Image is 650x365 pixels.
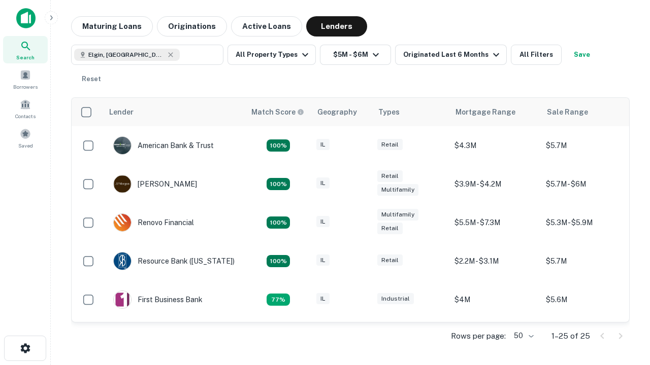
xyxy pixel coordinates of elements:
img: picture [114,214,131,231]
img: capitalize-icon.png [16,8,36,28]
span: Search [16,53,35,61]
div: Matching Properties: 7, hasApolloMatch: undefined [267,139,290,152]
th: Lender [103,98,245,126]
p: 1–25 of 25 [551,330,590,342]
div: Matching Properties: 4, hasApolloMatch: undefined [267,178,290,190]
div: Industrial [377,293,414,305]
button: Save your search to get updates of matches that match your search criteria. [566,45,598,65]
td: $3.9M - $4.2M [449,165,541,203]
button: Originations [157,16,227,36]
div: Multifamily [377,209,418,221]
th: Types [372,98,449,126]
button: Maturing Loans [71,16,153,36]
img: picture [114,175,131,193]
button: $5M - $6M [320,45,391,65]
p: Rows per page: [451,330,506,342]
a: Search [3,36,48,63]
td: $2.2M - $3.1M [449,242,541,280]
img: picture [114,137,131,154]
div: IL [316,216,330,228]
div: Retail [377,139,403,151]
div: Renovo Financial [113,213,194,232]
div: IL [316,293,330,305]
div: IL [316,177,330,189]
div: Multifamily [377,184,418,196]
div: Retail [377,223,403,234]
div: Retail [377,254,403,266]
span: Saved [18,141,33,150]
span: Borrowers [13,83,38,91]
span: Elgin, [GEOGRAPHIC_DATA], [GEOGRAPHIC_DATA] [88,50,165,59]
button: Originated Last 6 Months [395,45,507,65]
div: Lender [109,106,134,118]
td: $5.7M [541,126,632,165]
div: IL [316,139,330,151]
iframe: Chat Widget [599,251,650,300]
img: picture [114,252,131,270]
td: $5.6M [541,280,632,319]
td: $5.1M [541,319,632,357]
img: picture [114,291,131,308]
td: $3.1M [449,319,541,357]
h6: Match Score [251,106,302,118]
th: Capitalize uses an advanced AI algorithm to match your search with the best lender. The match sco... [245,98,311,126]
div: Originated Last 6 Months [403,49,502,61]
div: 50 [510,328,535,343]
a: Contacts [3,95,48,122]
div: Retail [377,170,403,182]
td: $5.5M - $7.3M [449,203,541,242]
th: Mortgage Range [449,98,541,126]
button: All Property Types [227,45,316,65]
div: Resource Bank ([US_STATE]) [113,252,235,270]
td: $5.7M [541,242,632,280]
div: Mortgage Range [456,106,515,118]
button: Active Loans [231,16,302,36]
div: IL [316,254,330,266]
div: Geography [317,106,357,118]
td: $4M [449,280,541,319]
button: All Filters [511,45,562,65]
td: $4.3M [449,126,541,165]
td: $5.3M - $5.9M [541,203,632,242]
div: Sale Range [547,106,588,118]
a: Borrowers [3,65,48,93]
td: $5.7M - $6M [541,165,632,203]
button: Lenders [306,16,367,36]
th: Sale Range [541,98,632,126]
div: Matching Properties: 3, hasApolloMatch: undefined [267,294,290,306]
div: Capitalize uses an advanced AI algorithm to match your search with the best lender. The match sco... [251,106,304,118]
div: [PERSON_NAME] [113,175,197,193]
button: Reset [75,69,108,89]
div: American Bank & Trust [113,136,214,155]
th: Geography [311,98,372,126]
div: First Business Bank [113,290,203,309]
div: Types [378,106,400,118]
a: Saved [3,124,48,152]
span: Contacts [15,112,36,120]
div: Matching Properties: 4, hasApolloMatch: undefined [267,216,290,229]
div: Matching Properties: 4, hasApolloMatch: undefined [267,255,290,267]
